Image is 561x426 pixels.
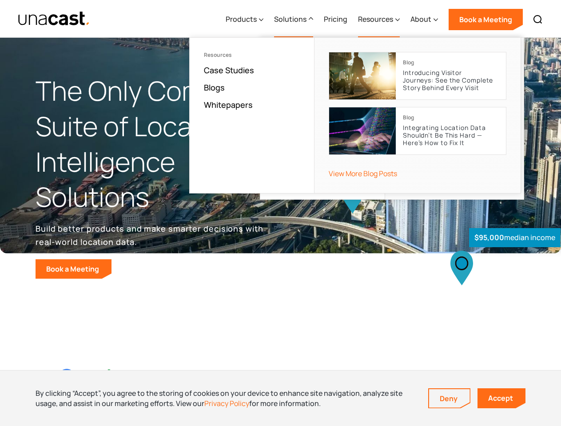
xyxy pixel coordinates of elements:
[469,228,561,247] div: median income
[274,14,306,24] div: Solutions
[329,107,506,155] a: BlogIntegrating Location Data Shouldn’t Be This Hard — Here’s How to Fix It
[403,114,414,121] div: Blog
[410,14,431,24] div: About
[36,388,415,408] div: By clicking “Accept”, you agree to the storing of cookies on your device to enhance site navigati...
[189,37,521,193] nav: Resources
[345,369,407,390] img: Harvard U logo
[533,14,543,25] img: Search icon
[429,389,470,408] a: Deny
[477,388,525,408] a: Accept
[18,11,90,27] a: home
[18,11,90,27] img: Unacast text logo
[59,369,121,390] img: Google logo Color
[36,222,267,248] p: Build better products and make smarter decisions with real-world location data.
[324,1,347,38] a: Pricing
[204,398,249,408] a: Privacy Policy
[329,169,397,178] a: View More Blog Posts
[403,124,499,146] p: Integrating Location Data Shouldn’t Be This Hard — Here’s How to Fix It
[36,73,281,215] h1: The Only Complete Suite of Location Intelligence Solutions
[226,14,257,24] div: Products
[204,82,225,93] a: Blogs
[36,259,111,279] a: Book a Meeting
[329,52,396,99] img: cover
[204,65,254,75] a: Case Studies
[358,14,393,24] div: Resources
[474,233,504,242] strong: $95,000
[358,1,400,38] div: Resources
[403,69,499,91] p: Introducing Visitor Journeys: See the Complete Story Behind Every Visit
[449,9,523,30] a: Book a Meeting
[329,52,506,100] a: BlogIntroducing Visitor Journeys: See the Complete Story Behind Every Visit
[250,367,312,392] img: BCG logo
[403,59,414,66] div: Blog
[274,1,313,38] div: Solutions
[329,107,396,154] img: cover
[204,99,253,110] a: Whitepapers
[226,1,263,38] div: Products
[204,52,300,58] div: Resources
[410,1,438,38] div: About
